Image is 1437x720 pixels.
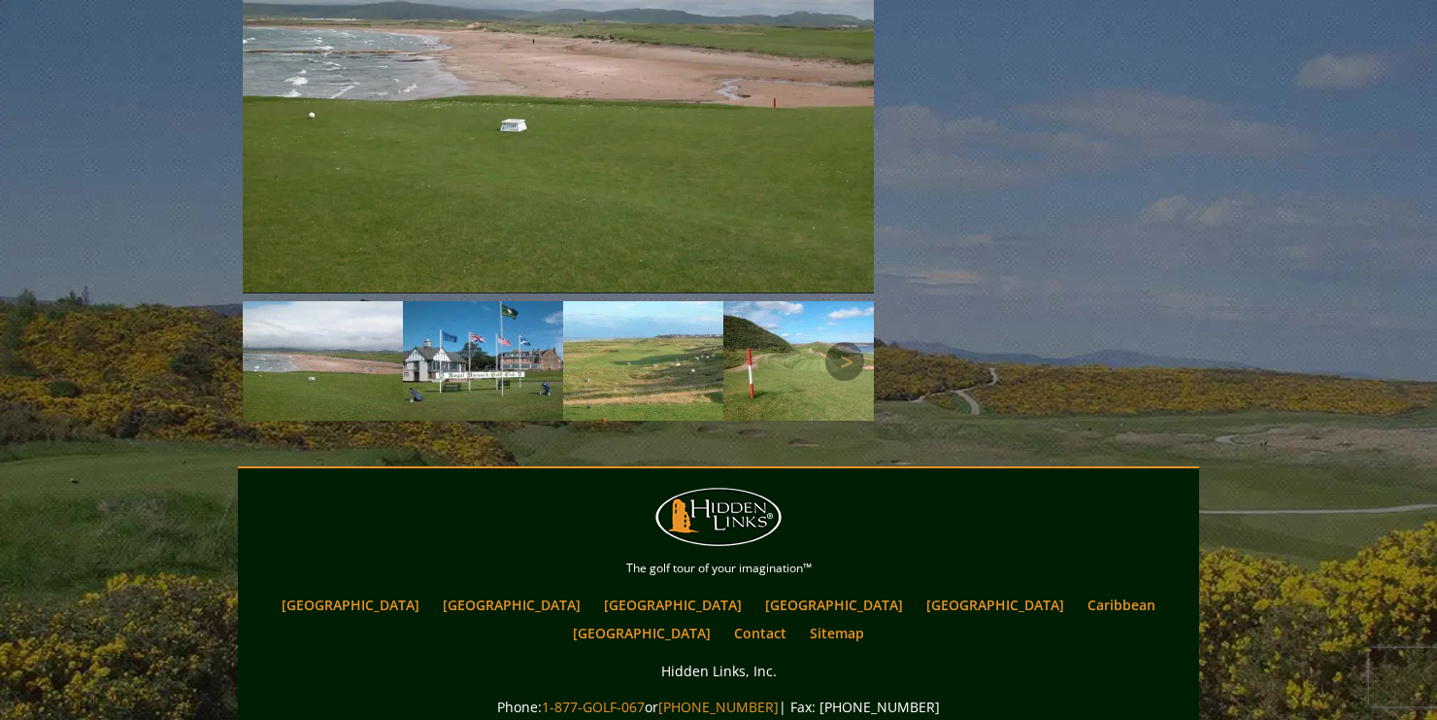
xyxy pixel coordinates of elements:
a: [GEOGRAPHIC_DATA] [917,591,1074,619]
p: The golf tour of your imagination™ [243,558,1194,579]
a: Contact [724,619,796,647]
a: [GEOGRAPHIC_DATA] [433,591,590,619]
p: Phone: or | Fax: [PHONE_NUMBER] [243,695,1194,719]
a: 1-877-GOLF-067 [542,698,645,716]
a: [GEOGRAPHIC_DATA] [563,619,720,647]
a: [GEOGRAPHIC_DATA] [594,591,752,619]
a: [PHONE_NUMBER] [658,698,779,716]
a: [GEOGRAPHIC_DATA] [755,591,913,619]
a: Sitemap [800,619,874,647]
a: Next [825,342,864,381]
a: [GEOGRAPHIC_DATA] [272,591,429,619]
a: Caribbean [1078,591,1165,619]
p: Hidden Links, Inc. [243,659,1194,683]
